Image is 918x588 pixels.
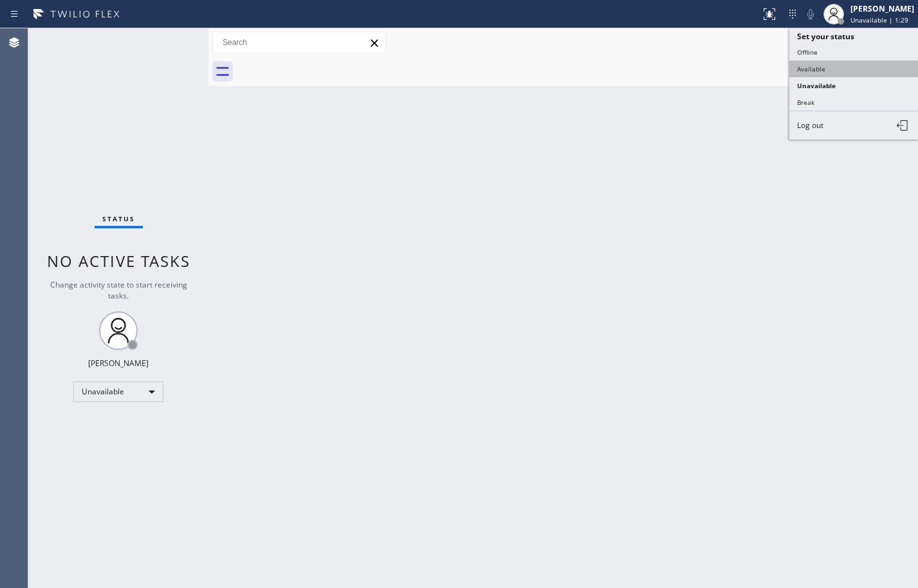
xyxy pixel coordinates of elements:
[850,15,908,24] span: Unavailable | 1:29
[88,358,149,369] div: [PERSON_NAME]
[47,250,190,271] span: No active tasks
[802,5,820,23] button: Mute
[102,214,135,223] span: Status
[850,3,914,14] div: [PERSON_NAME]
[73,381,163,402] div: Unavailable
[50,279,187,301] span: Change activity state to start receiving tasks.
[213,32,385,53] input: Search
